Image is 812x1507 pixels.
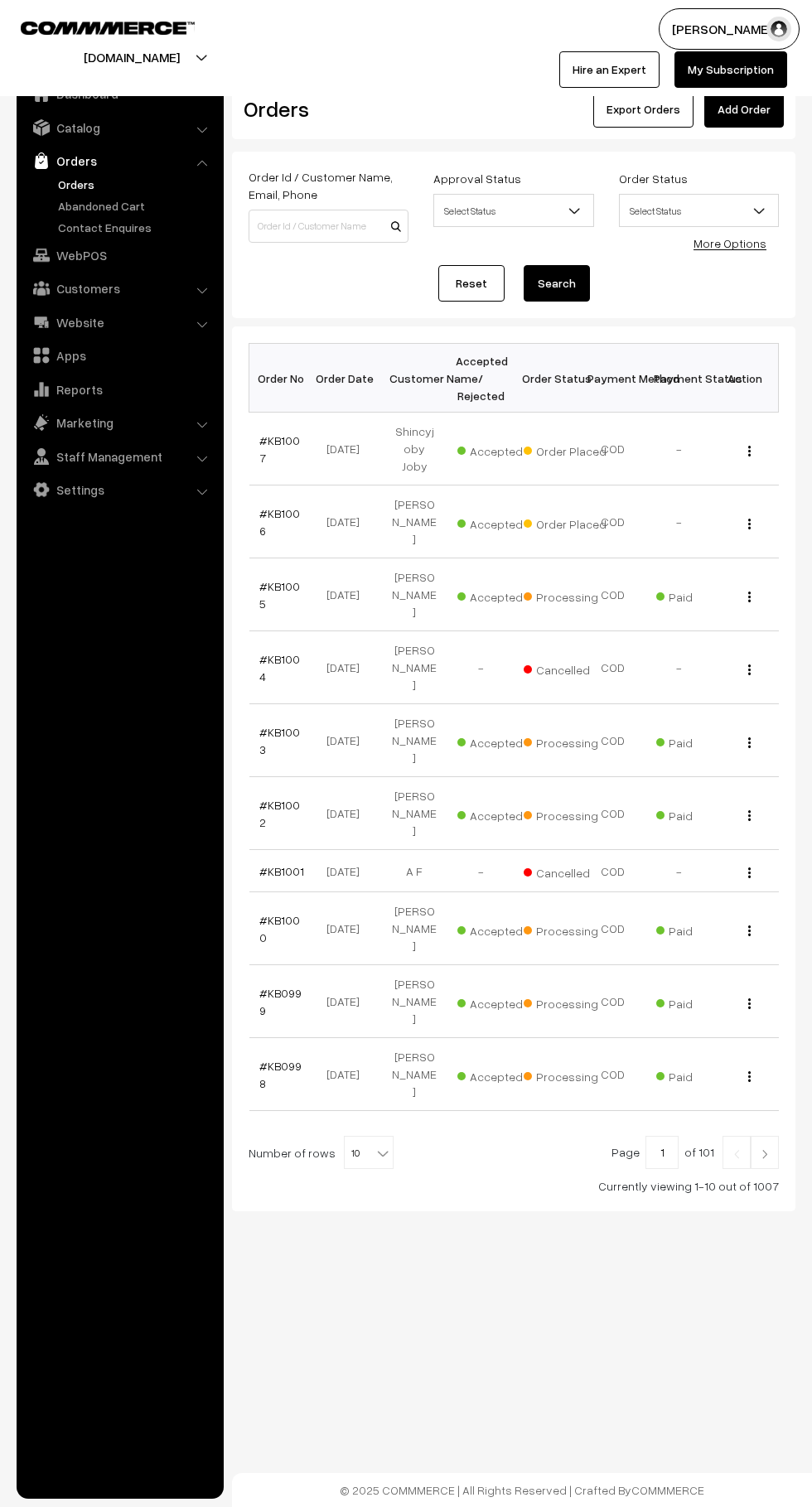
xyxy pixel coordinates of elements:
[646,344,713,413] th: Payment Status
[315,631,381,704] td: [DATE]
[524,918,607,939] span: Processing
[54,197,218,215] a: Abandoned Cart
[748,519,751,529] img: Menu
[748,1071,751,1082] img: Menu
[438,265,505,302] a: Reset
[381,777,447,850] td: [PERSON_NAME]
[381,558,447,631] td: [PERSON_NAME]
[748,592,751,602] img: Menu
[259,652,300,683] a: #KB1004
[345,1137,393,1170] span: 10
[457,1064,540,1085] span: Accepted
[457,438,540,460] span: Accepted
[646,485,713,558] td: -
[559,51,660,88] a: Hire an Expert
[646,631,713,704] td: -
[381,892,447,965] td: [PERSON_NAME]
[381,850,447,892] td: A F
[315,777,381,850] td: [DATE]
[381,631,447,704] td: [PERSON_NAME]
[21,442,218,471] a: Staff Management
[580,558,646,631] td: COD
[249,1177,779,1195] div: Currently viewing 1-10 out of 1007
[524,860,607,881] span: Cancelled
[524,1064,607,1085] span: Processing
[656,918,739,939] span: Paid
[21,341,218,370] a: Apps
[381,1038,447,1111] td: [PERSON_NAME]
[249,1144,336,1162] span: Number of rows
[54,176,218,193] a: Orders
[656,730,739,751] span: Paid
[620,196,778,225] span: Select Status
[580,631,646,704] td: COD
[524,265,590,302] button: Search
[580,344,646,413] th: Payment Method
[259,986,302,1017] a: #KB0999
[21,113,218,142] a: Catalog
[315,965,381,1038] td: [DATE]
[748,810,751,821] img: Menu
[757,1149,772,1159] img: Right
[656,1064,739,1085] span: Paid
[259,1059,302,1090] a: #KB0998
[259,913,300,944] a: #KB1000
[748,737,751,748] img: Menu
[674,51,787,88] a: My Subscription
[259,579,300,611] a: #KB1005
[21,374,218,404] a: Reports
[580,892,646,965] td: COD
[26,36,238,78] button: [DOMAIN_NAME]
[232,1473,812,1507] footer: © 2025 COMMMERCE | All Rights Reserved | Crafted By
[259,864,304,878] a: #KB1001
[457,511,540,533] span: Accepted
[21,17,166,36] a: COMMMERCE
[748,446,751,456] img: Menu
[259,506,300,538] a: #KB1006
[748,998,751,1009] img: Menu
[21,146,218,176] a: Orders
[457,803,540,824] span: Accepted
[381,704,447,777] td: [PERSON_NAME]
[524,657,607,679] span: Cancelled
[580,850,646,892] td: COD
[54,219,218,236] a: Contact Enquires
[593,91,694,128] button: Export Orders
[646,413,713,485] td: -
[315,413,381,485] td: [DATE]
[315,1038,381,1111] td: [DATE]
[524,991,607,1012] span: Processing
[21,408,218,437] a: Marketing
[315,850,381,892] td: [DATE]
[433,170,521,187] label: Approval Status
[514,344,580,413] th: Order Status
[259,798,300,829] a: #KB1002
[315,892,381,965] td: [DATE]
[447,631,514,704] td: -
[447,344,514,413] th: Accepted / Rejected
[21,307,218,337] a: Website
[748,664,751,675] img: Menu
[748,867,751,878] img: Menu
[21,240,218,270] a: WebPOS
[659,8,800,50] button: [PERSON_NAME]…
[704,91,784,128] a: Add Order
[656,803,739,824] span: Paid
[656,584,739,606] span: Paid
[457,730,540,751] span: Accepted
[580,965,646,1038] td: COD
[249,344,316,413] th: Order No
[21,22,195,34] img: COMMMERCE
[729,1149,744,1159] img: Left
[249,210,408,243] input: Order Id / Customer Name / Customer Email / Customer Phone
[524,730,607,751] span: Processing
[21,273,218,303] a: Customers
[457,918,540,939] span: Accepted
[21,475,218,505] a: Settings
[713,344,779,413] th: Action
[619,170,688,187] label: Order Status
[457,584,540,606] span: Accepted
[315,344,381,413] th: Order Date
[259,725,300,756] a: #KB1003
[457,991,540,1012] span: Accepted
